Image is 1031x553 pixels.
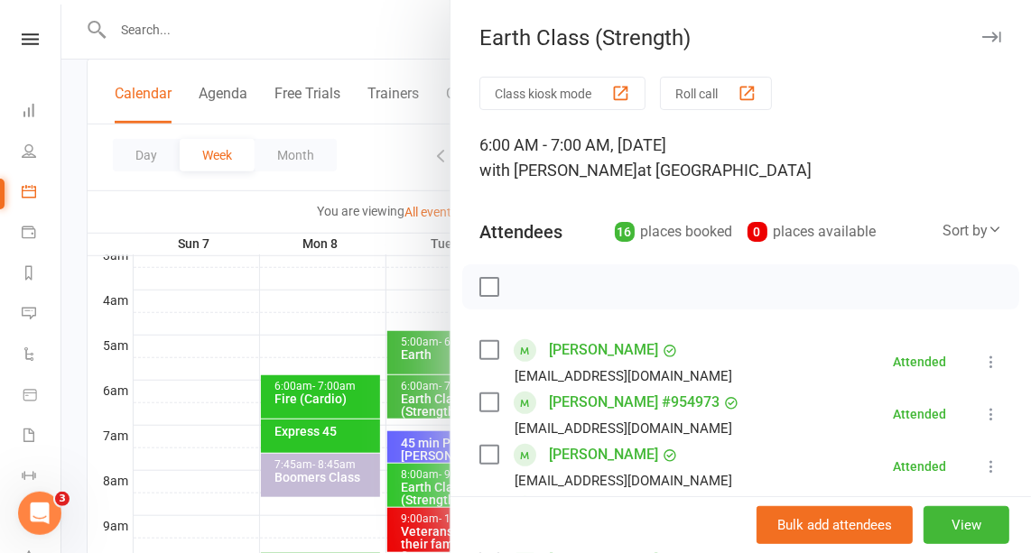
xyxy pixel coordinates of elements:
[893,408,946,420] div: Attended
[18,492,61,535] iframe: Intercom live chat
[660,77,772,110] button: Roll call
[924,506,1009,544] button: View
[515,364,732,388] div: [EMAIL_ADDRESS][DOMAIN_NAME]
[549,440,658,469] a: [PERSON_NAME]
[549,493,658,521] a: [PERSON_NAME]
[757,506,913,544] button: Bulk add attendees
[515,417,732,440] div: [EMAIL_ADDRESS][DOMAIN_NAME]
[22,214,62,254] a: Payments
[22,254,62,295] a: Reports
[479,133,1002,183] div: 6:00 AM - 7:00 AM, [DATE]
[22,133,62,173] a: People
[615,222,635,242] div: 16
[943,219,1002,243] div: Sort by
[22,173,62,214] a: Calendar
[748,219,877,244] div: places available
[22,92,62,133] a: Dashboard
[615,219,733,244] div: places booked
[549,336,658,364] a: [PERSON_NAME]
[22,376,62,417] a: Product Sales
[479,77,646,110] button: Class kiosk mode
[748,222,767,242] div: 0
[893,355,946,368] div: Attended
[549,388,720,417] a: [PERSON_NAME] #954973
[637,161,812,180] span: at [GEOGRAPHIC_DATA]
[55,492,70,506] span: 3
[479,161,637,180] span: with [PERSON_NAME]
[479,219,562,244] div: Attendees
[450,25,1031,51] div: Earth Class (Strength)
[893,460,946,473] div: Attended
[515,469,732,493] div: [EMAIL_ADDRESS][DOMAIN_NAME]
